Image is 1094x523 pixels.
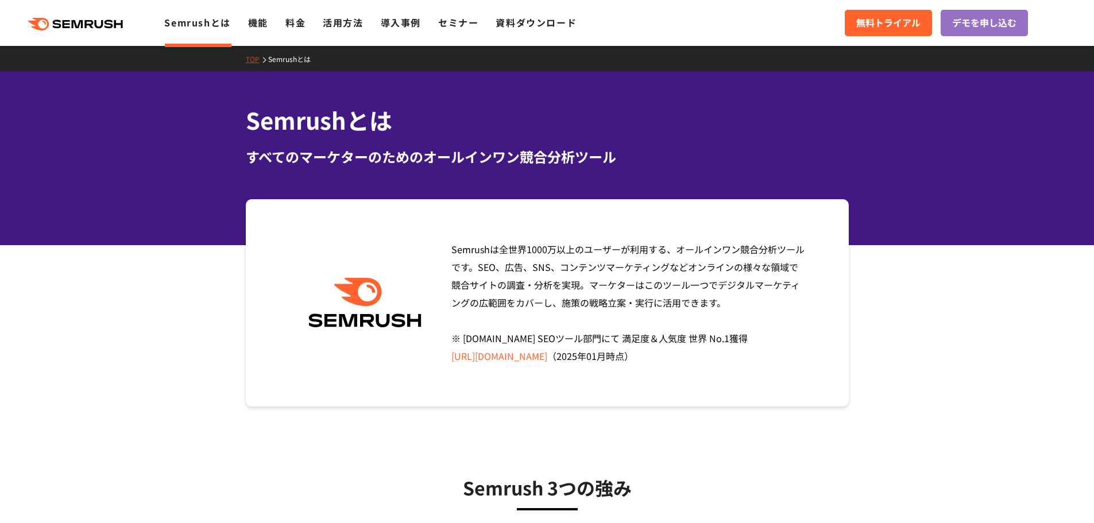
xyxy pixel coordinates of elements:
[248,16,268,29] a: 機能
[451,349,547,363] a: [URL][DOMAIN_NAME]
[164,16,230,29] a: Semrushとは
[438,16,478,29] a: セミナー
[451,242,805,363] span: Semrushは全世界1000万以上のユーザーが利用する、オールインワン競合分析ツールです。SEO、広告、SNS、コンテンツマーケティングなどオンラインの様々な領域で競合サイトの調査・分析を実現...
[496,16,577,29] a: 資料ダウンロード
[246,103,849,137] h1: Semrushとは
[285,16,306,29] a: 料金
[275,473,820,502] h3: Semrush 3つの強み
[381,16,421,29] a: 導入事例
[323,16,363,29] a: 活用方法
[941,10,1028,36] a: デモを申し込む
[952,16,1016,30] span: デモを申し込む
[303,278,427,328] img: Semrush
[268,54,319,64] a: Semrushとは
[246,146,849,167] div: すべてのマーケターのためのオールインワン競合分析ツール
[845,10,932,36] a: 無料トライアル
[856,16,921,30] span: 無料トライアル
[246,54,268,64] a: TOP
